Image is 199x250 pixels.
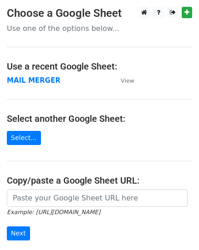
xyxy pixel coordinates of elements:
[121,77,134,84] small: View
[7,113,192,124] h4: Select another Google Sheet:
[7,175,192,186] h4: Copy/paste a Google Sheet URL:
[7,226,30,240] input: Next
[112,76,134,85] a: View
[7,76,61,85] a: MAIL MERGER
[7,131,41,145] a: Select...
[7,209,100,215] small: Example: [URL][DOMAIN_NAME]
[7,7,192,20] h3: Choose a Google Sheet
[7,24,192,33] p: Use one of the options below...
[7,190,188,207] input: Paste your Google Sheet URL here
[7,61,192,72] h4: Use a recent Google Sheet:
